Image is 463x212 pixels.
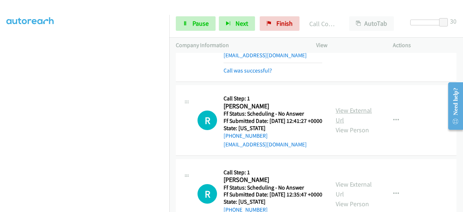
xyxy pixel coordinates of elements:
[224,169,322,176] h5: Call Step: 1
[224,141,307,148] a: [EMAIL_ADDRESS][DOMAIN_NAME]
[197,184,217,204] h1: R
[176,41,303,50] p: Company Information
[224,132,268,139] a: [PHONE_NUMBER]
[224,67,272,74] a: Call was successful?
[224,52,307,59] a: [EMAIL_ADDRESS][DOMAIN_NAME]
[349,16,394,31] button: AutoTab
[192,19,209,28] span: Pause
[276,19,293,28] span: Finish
[224,95,322,102] h5: Call Step: 1
[219,16,255,31] button: Next
[450,16,456,26] div: 30
[224,176,320,184] h2: [PERSON_NAME]
[197,184,217,204] div: The call is yet to be attempted
[224,191,322,198] h5: Ff Submitted Date: [DATE] 12:35:47 +0000
[309,19,336,29] p: Call Completed
[336,126,369,134] a: View Person
[235,19,248,28] span: Next
[260,16,300,31] a: Finish
[442,77,463,135] iframe: Resource Center
[336,106,372,124] a: View External Url
[224,184,322,191] h5: Ff Status: Scheduling - No Answer
[224,110,322,117] h5: Ff Status: Scheduling - No Answer
[176,16,216,31] a: Pause
[224,117,322,125] h5: Ff Submitted Date: [DATE] 12:41:27 +0000
[224,198,322,205] h5: State: [US_STATE]
[336,200,369,208] a: View Person
[316,41,380,50] p: View
[224,125,322,132] h5: State: [US_STATE]
[336,180,372,198] a: View External Url
[197,111,217,130] div: The call is yet to be attempted
[197,111,217,130] h1: R
[224,102,320,111] h2: [PERSON_NAME]
[393,41,456,50] p: Actions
